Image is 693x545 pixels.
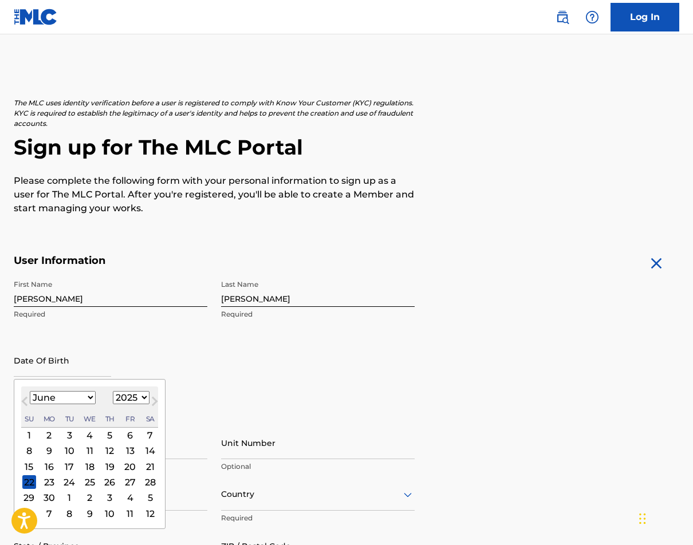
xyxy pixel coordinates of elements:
div: Choose Monday, June 2nd, 2025 [42,428,56,442]
a: Log In [611,3,679,31]
div: Choose Tuesday, July 8th, 2025 [62,507,76,520]
div: Drag [639,501,646,536]
h5: User Information [14,254,415,267]
div: Monday [42,412,56,426]
div: Choose Tuesday, June 17th, 2025 [62,460,76,473]
img: MLC Logo [14,9,58,25]
div: Friday [123,412,137,426]
p: Required [14,309,207,319]
h2: Sign up for The MLC Portal [14,135,679,160]
div: Choose Sunday, June 29th, 2025 [22,491,36,505]
div: Choose Saturday, June 28th, 2025 [143,475,157,489]
div: Choose Wednesday, June 4th, 2025 [83,428,97,442]
button: Next Month [145,394,164,413]
div: Wednesday [83,412,97,426]
div: Choose Sunday, June 15th, 2025 [22,460,36,473]
div: Choose Tuesday, June 3rd, 2025 [62,428,76,442]
div: Choose Thursday, June 19th, 2025 [103,460,117,473]
div: Choose Friday, June 13th, 2025 [123,444,137,458]
img: search [556,10,569,24]
div: Choose Wednesday, June 25th, 2025 [83,475,97,489]
div: Choose Monday, June 16th, 2025 [42,460,56,473]
iframe: Chat Widget [636,490,693,545]
img: close [647,254,666,272]
div: Choose Friday, June 20th, 2025 [123,460,137,473]
div: Choose Monday, July 7th, 2025 [42,507,56,520]
div: Choose Sunday, June 22nd, 2025 [22,475,36,489]
div: Choose Sunday, June 1st, 2025 [22,428,36,442]
div: Choose Friday, July 11th, 2025 [123,507,137,520]
div: Choose Thursday, June 26th, 2025 [103,475,117,489]
div: Month June, 2025 [21,428,158,522]
div: Choose Monday, June 9th, 2025 [42,444,56,458]
div: Choose Saturday, July 5th, 2025 [143,491,157,505]
div: Choose Sunday, July 6th, 2025 [22,507,36,520]
div: Choose Saturday, June 21st, 2025 [143,460,157,473]
div: Choose Saturday, June 7th, 2025 [143,428,157,442]
div: Choose Friday, July 4th, 2025 [123,491,137,505]
div: Choose Thursday, June 5th, 2025 [103,428,117,442]
div: Choose Wednesday, July 2nd, 2025 [83,491,97,505]
div: Choose Tuesday, June 24th, 2025 [62,475,76,489]
p: Required [221,513,415,523]
div: Choose Thursday, July 10th, 2025 [103,507,117,520]
p: Please complete the following form with your personal information to sign up as a user for The ML... [14,174,415,215]
div: Choose Wednesday, July 9th, 2025 [83,507,97,520]
p: Required [221,309,415,319]
div: Choose Monday, June 23rd, 2025 [42,475,56,489]
p: The MLC uses identity verification before a user is registered to comply with Know Your Customer ... [14,98,415,129]
p: Optional [221,461,415,472]
div: Tuesday [62,412,76,426]
div: Choose Friday, June 6th, 2025 [123,428,137,442]
div: Choose Sunday, June 8th, 2025 [22,444,36,458]
div: Thursday [103,412,117,426]
div: Choose Saturday, July 12th, 2025 [143,507,157,520]
button: Previous Month [15,394,34,413]
img: help [585,10,599,24]
a: Public Search [551,6,574,29]
div: Choose Tuesday, July 1st, 2025 [62,491,76,505]
h5: Personal Address [14,414,679,427]
div: Choose Friday, June 27th, 2025 [123,475,137,489]
div: Choose Wednesday, June 18th, 2025 [83,460,97,473]
div: Choose Saturday, June 14th, 2025 [143,444,157,458]
div: Saturday [143,412,157,426]
div: Choose Tuesday, June 10th, 2025 [62,444,76,458]
div: Help [581,6,604,29]
div: Sunday [22,412,36,426]
div: Choose Thursday, June 12th, 2025 [103,444,117,458]
div: Choose Wednesday, June 11th, 2025 [83,444,97,458]
div: Choose Date [14,379,166,529]
div: Choose Thursday, July 3rd, 2025 [103,491,117,505]
div: Choose Monday, June 30th, 2025 [42,491,56,505]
